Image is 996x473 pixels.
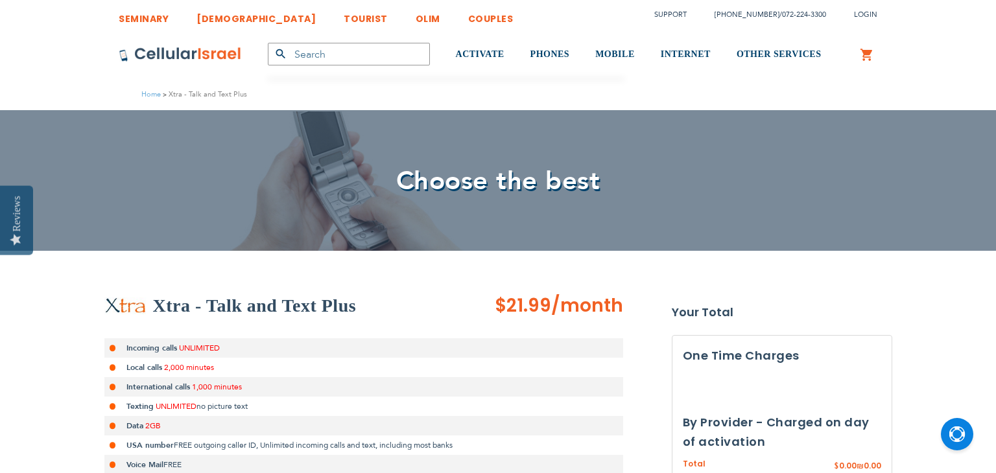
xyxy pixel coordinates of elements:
span: ₪ [857,461,864,472]
a: INTERNET [661,30,711,79]
span: MOBILE [595,49,635,59]
span: Choose the best [396,163,600,199]
strong: International calls [126,382,190,392]
strong: USA number [126,440,174,450]
h3: One Time Charges [683,346,881,365]
a: OTHER SERVICES [737,30,822,79]
a: COUPLES [468,3,514,27]
span: UNLIMITED [156,401,196,411]
input: Search [268,43,430,65]
span: 2,000 minutes [164,362,214,373]
span: /month [551,293,623,319]
h2: Xtra - Talk and Text Plus [153,293,357,319]
span: 0.00 [864,460,881,471]
div: Reviews [11,196,23,231]
span: PHONES [530,49,570,59]
a: OLIM [416,3,440,27]
span: FREE outgoing caller ID, Unlimited incoming calls and text, including most banks [174,440,453,450]
span: UNLIMITED [179,343,220,353]
strong: Local calls [126,362,162,373]
a: TOURIST [344,3,388,27]
strong: Incoming calls [126,343,177,353]
a: PHONES [530,30,570,79]
span: 1,000 minutes [192,382,242,392]
a: Support [654,10,687,19]
a: [DEMOGRAPHIC_DATA] [196,3,316,27]
img: Cellular Israel Logo [119,47,242,62]
span: 2GB [145,421,161,431]
span: no picture text [196,401,248,411]
a: 072-224-3300 [782,10,826,19]
span: OTHER SERVICES [737,49,822,59]
span: INTERNET [661,49,711,59]
strong: Voice Mail [126,459,163,470]
span: 0.00 [839,460,857,471]
span: $21.99 [495,293,551,318]
span: Total [683,458,705,470]
span: $ [834,461,839,472]
li: / [702,5,826,24]
a: MOBILE [595,30,635,79]
span: Login [854,10,877,19]
strong: Your Total [672,303,892,322]
img: Xtra - Talk and Text Plus [104,297,147,314]
strong: Data [126,421,143,431]
h3: By Provider - Charged on day of activation [683,413,881,452]
span: ACTIVATE [456,49,504,59]
a: Home [141,89,161,99]
a: [PHONE_NUMBER] [715,10,779,19]
strong: Texting [126,401,154,411]
span: FREE [163,459,182,470]
a: SEMINARY [119,3,169,27]
a: ACTIVATE [456,30,504,79]
li: Xtra - Talk and Text Plus [161,88,247,100]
